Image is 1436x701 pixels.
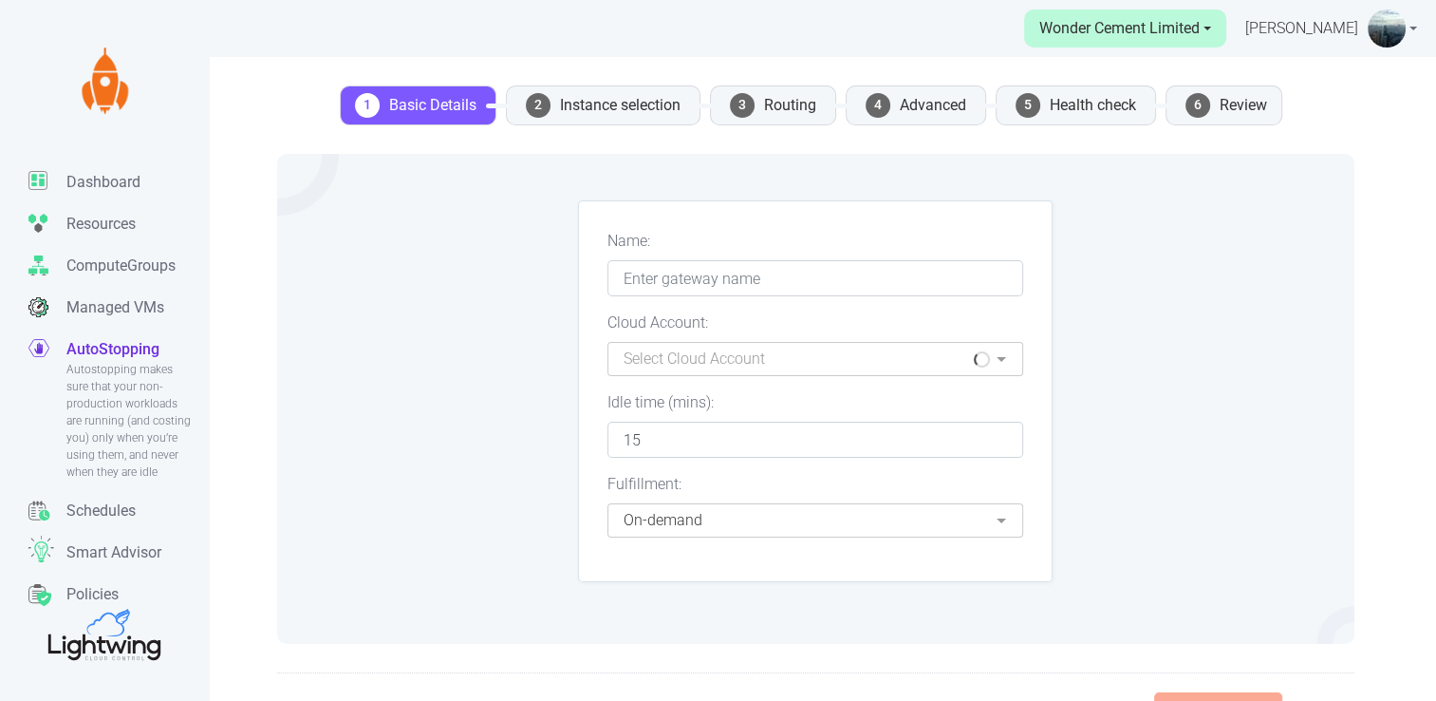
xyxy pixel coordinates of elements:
[355,93,380,118] span: 1
[28,203,209,245] a: Resources
[607,230,650,253] label: Name:
[28,161,209,203] a: Dashboard
[28,532,209,574] a: Smart Advisor
[28,574,209,616] a: Policies
[66,171,140,194] p: Dashboard
[66,255,176,277] p: ComputeGroups
[66,583,119,606] p: Policies
[1016,93,1040,118] span: 5
[506,85,700,125] li: Instance selection
[607,260,1023,296] input: Enter gateway name
[710,85,836,125] li: Routing
[28,287,209,329] a: Managed VMs
[66,338,159,361] p: AutoStopping
[996,85,1156,125] li: Health check
[866,93,890,118] span: 4
[607,422,1023,458] input: Enter idle time
[607,391,714,414] label: Idle time (mins):
[1185,93,1210,118] span: 6
[1166,85,1282,125] li: Review
[730,93,755,118] span: 3
[1024,9,1226,47] a: Wonder Cement Limited
[846,85,986,125] li: Advanced
[607,473,681,496] label: Fulfillment:
[66,213,136,236] p: Resources
[66,500,136,522] p: Schedules
[66,296,164,319] p: Managed VMs
[340,85,496,125] li: Basic Details
[526,93,550,118] span: 2
[607,312,708,334] label: Cloud Account:
[66,361,195,481] span: Autostopping makes sure that your non-production workloads are running (and costing you) only whe...
[71,47,138,114] img: Lightwing
[28,329,209,490] a: AutoStoppingAutostopping makes sure that your non-production workloads are running (and costing y...
[28,490,209,532] a: Schedules
[28,245,209,287] a: ComputeGroups
[1245,17,1358,40] span: [PERSON_NAME]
